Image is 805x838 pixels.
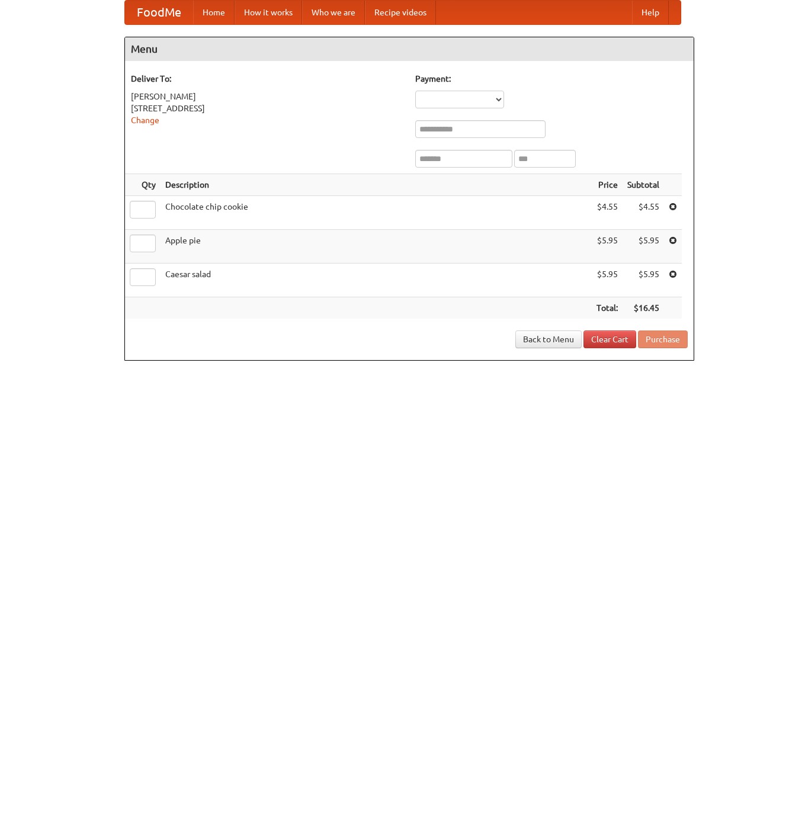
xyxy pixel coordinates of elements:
[365,1,436,24] a: Recipe videos
[592,264,623,297] td: $5.95
[193,1,235,24] a: Home
[131,91,403,102] div: [PERSON_NAME]
[592,297,623,319] th: Total:
[125,174,161,196] th: Qty
[235,1,302,24] a: How it works
[131,115,159,125] a: Change
[161,230,592,264] td: Apple pie
[125,37,694,61] h4: Menu
[623,297,664,319] th: $16.45
[623,264,664,297] td: $5.95
[161,174,592,196] th: Description
[623,230,664,264] td: $5.95
[583,330,636,348] a: Clear Cart
[125,1,193,24] a: FoodMe
[161,196,592,230] td: Chocolate chip cookie
[638,330,688,348] button: Purchase
[131,73,403,85] h5: Deliver To:
[623,196,664,230] td: $4.55
[302,1,365,24] a: Who we are
[623,174,664,196] th: Subtotal
[515,330,582,348] a: Back to Menu
[592,196,623,230] td: $4.55
[415,73,688,85] h5: Payment:
[592,230,623,264] td: $5.95
[131,102,403,114] div: [STREET_ADDRESS]
[161,264,592,297] td: Caesar salad
[632,1,669,24] a: Help
[592,174,623,196] th: Price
